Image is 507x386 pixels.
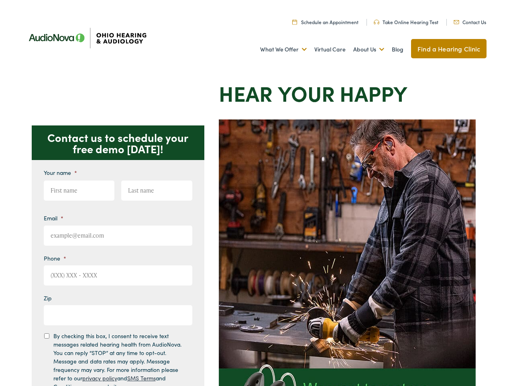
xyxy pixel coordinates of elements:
[374,20,379,25] img: Headphones icone to schedule online hearing test in Cincinnati, OH
[353,35,384,64] a: About Us
[374,18,438,25] a: Take Online Hearing Test
[44,265,192,285] input: (XXX) XXX - XXXX
[82,374,117,382] a: privacy policy
[44,294,52,302] label: Zip
[314,35,346,64] a: Virtual Care
[411,39,487,58] a: Find a Hearing Clinic
[292,18,358,25] a: Schedule an Appointment
[44,214,63,222] label: Email
[454,20,459,24] img: Mail icon representing email contact with Ohio Hearing in Cincinnati, OH
[292,19,297,25] img: Calendar Icon to schedule a hearing appointment in Cincinnati, OH
[44,226,192,246] input: example@email.com
[121,181,192,201] input: Last name
[278,78,407,107] strong: your Happy
[44,169,77,176] label: Your name
[260,35,307,64] a: What We Offer
[219,78,273,107] strong: Hear
[44,181,115,201] input: First name
[127,374,156,382] a: SMS Terms
[454,18,486,25] a: Contact Us
[44,255,66,262] label: Phone
[32,125,204,160] p: Contact us to schedule your free demo [DATE]!
[392,35,403,64] a: Blog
